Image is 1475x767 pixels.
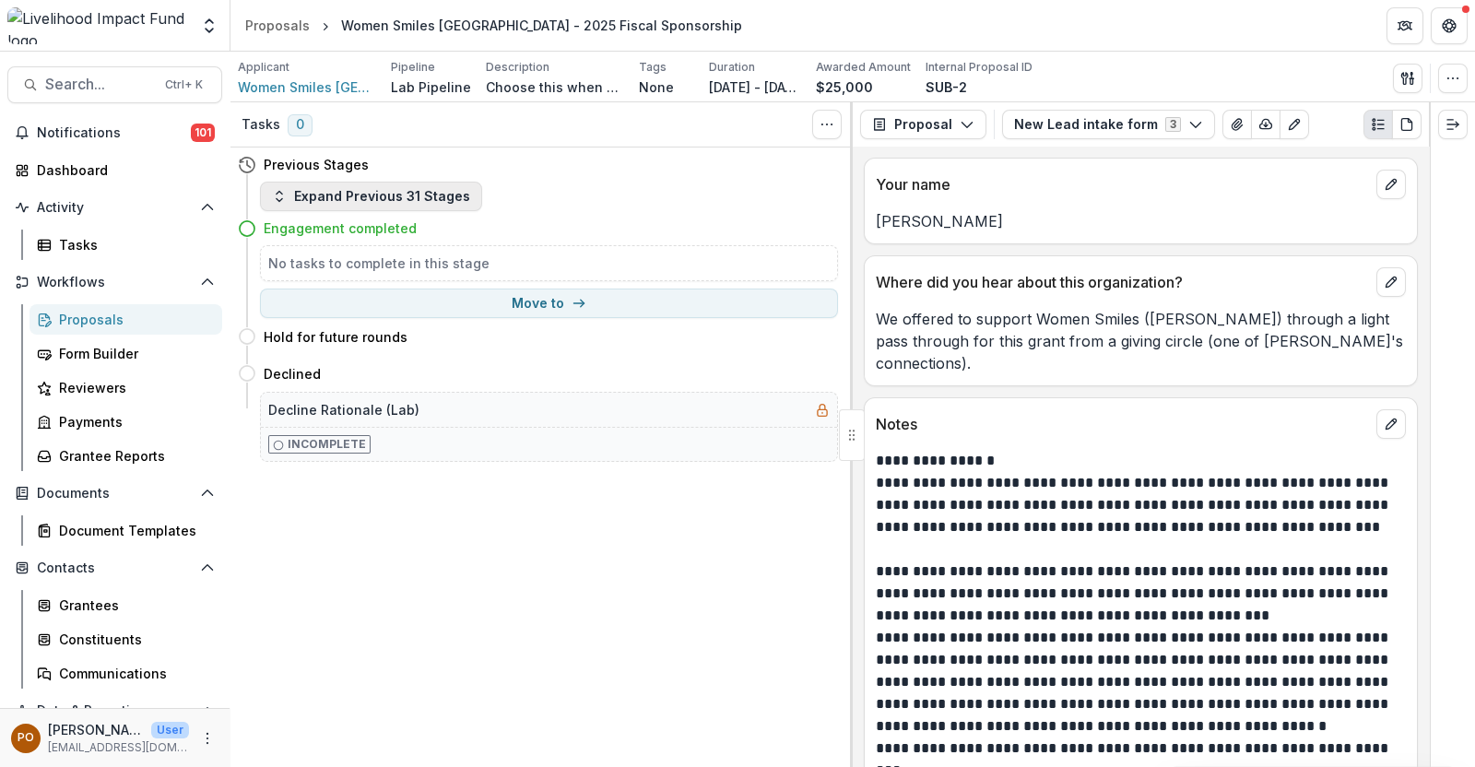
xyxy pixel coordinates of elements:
p: Lab Pipeline [391,77,471,97]
a: Reviewers [29,372,222,403]
a: Communications [29,658,222,689]
button: View Attached Files [1222,110,1252,139]
p: [PERSON_NAME] [876,210,1406,232]
p: Tags [639,59,667,76]
button: Get Help [1431,7,1468,44]
div: Communications [59,664,207,683]
button: Partners [1386,7,1423,44]
a: Grantees [29,590,222,620]
h4: Previous Stages [264,155,369,174]
span: 101 [191,124,215,142]
div: Proposals [245,16,310,35]
button: Open Data & Reporting [7,696,222,726]
nav: breadcrumb [238,12,749,39]
p: Pipeline [391,59,435,76]
button: Expand right [1438,110,1468,139]
button: PDF view [1392,110,1422,139]
button: Move to [260,289,838,318]
h3: Tasks [242,117,280,133]
a: Proposals [29,304,222,335]
p: Description [486,59,549,76]
button: edit [1376,267,1406,297]
span: Workflows [37,275,193,290]
button: New Lead intake form3 [1002,110,1215,139]
button: edit [1376,170,1406,199]
div: Payments [59,412,207,431]
span: Notifications [37,125,191,141]
button: Plaintext view [1363,110,1393,139]
h4: Engagement completed [264,218,417,238]
span: Search... [45,76,154,93]
div: Form Builder [59,344,207,363]
img: Livelihood Impact Fund logo [7,7,189,44]
p: Your name [876,173,1369,195]
h4: Hold for future rounds [264,327,407,347]
a: Constituents [29,624,222,655]
span: Data & Reporting [37,703,193,719]
a: Grantee Reports [29,441,222,471]
button: edit [1376,409,1406,439]
div: Constituents [59,630,207,649]
span: 0 [288,114,313,136]
div: Grantees [59,596,207,615]
button: Notifications101 [7,118,222,147]
span: Documents [37,486,193,501]
button: Toggle View Cancelled Tasks [812,110,842,139]
button: Open Documents [7,478,222,508]
button: Open Activity [7,193,222,222]
p: Where did you hear about this organization? [876,271,1369,293]
p: [EMAIL_ADDRESS][DOMAIN_NAME] [48,739,189,756]
button: Open Workflows [7,267,222,297]
div: Tasks [59,235,207,254]
a: Women Smiles [GEOGRAPHIC_DATA] [238,77,376,97]
button: Search... [7,66,222,103]
p: SUB-2 [926,77,967,97]
div: Grantee Reports [59,446,207,466]
p: Awarded Amount [816,59,911,76]
p: Internal Proposal ID [926,59,1032,76]
div: Women Smiles [GEOGRAPHIC_DATA] - 2025 Fiscal Sponsorship [341,16,742,35]
p: $25,000 [816,77,873,97]
span: Contacts [37,560,193,576]
h5: No tasks to complete in this stage [268,254,830,273]
div: Dashboard [37,160,207,180]
p: Duration [709,59,755,76]
button: Open Contacts [7,553,222,583]
h4: Declined [264,364,321,383]
div: Peige Omondi [18,732,34,744]
a: Dashboard [7,155,222,185]
p: None [639,77,674,97]
p: Incomplete [288,436,366,453]
p: User [151,722,189,738]
a: Payments [29,407,222,437]
a: Form Builder [29,338,222,369]
div: Ctrl + K [161,75,206,95]
span: Activity [37,200,193,216]
button: Edit as form [1280,110,1309,139]
button: Proposal [860,110,986,139]
a: Document Templates [29,515,222,546]
div: Reviewers [59,378,207,397]
button: Open entity switcher [196,7,222,44]
div: Proposals [59,310,207,329]
p: We offered to support Women Smiles ([PERSON_NAME]) through a light pass through for this grant fr... [876,308,1406,374]
p: Notes [876,413,1369,435]
button: More [196,727,218,749]
div: Document Templates [59,521,207,540]
p: [DATE] - [DATE] [709,77,801,97]
a: Proposals [238,12,317,39]
p: Choose this when adding a new proposal to the first stage of a pipeline. [486,77,624,97]
p: Applicant [238,59,289,76]
button: Expand Previous 31 Stages [260,182,482,211]
h5: Decline Rationale (Lab) [268,400,419,419]
p: [PERSON_NAME] [48,720,144,739]
a: Tasks [29,230,222,260]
